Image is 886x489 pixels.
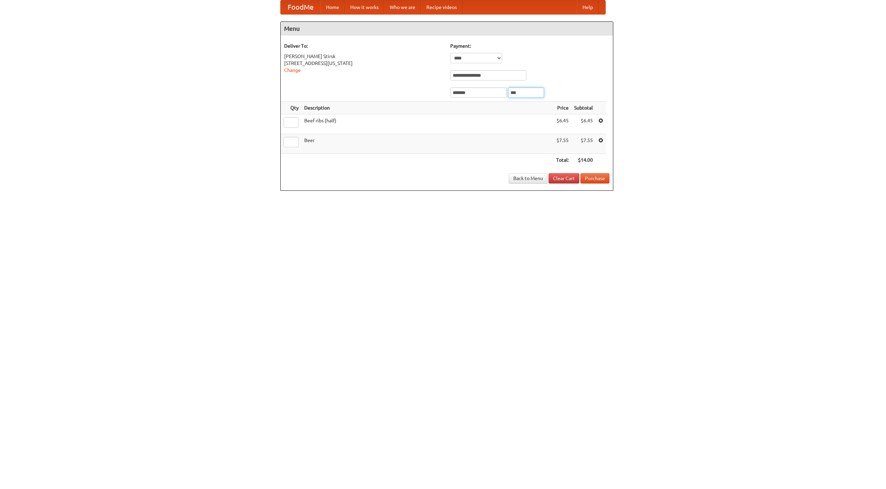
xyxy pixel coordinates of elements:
[580,173,609,184] button: Purchase
[553,102,571,114] th: Price
[301,102,553,114] th: Description
[301,114,553,134] td: Beef ribs (half)
[384,0,421,14] a: Who we are
[284,67,301,73] a: Change
[281,102,301,114] th: Qty
[284,60,443,67] div: [STREET_ADDRESS][US_STATE]
[571,134,596,154] td: $7.55
[553,134,571,154] td: $7.55
[549,173,579,184] a: Clear Cart
[421,0,462,14] a: Recipe videos
[553,114,571,134] td: $6.45
[284,43,443,49] h5: Deliver To:
[571,114,596,134] td: $6.45
[281,22,613,36] h4: Menu
[284,53,443,60] div: [PERSON_NAME] Stirsk
[281,0,320,14] a: FoodMe
[301,134,553,154] td: Beer
[553,154,571,167] th: Total:
[509,173,548,184] a: Back to Menu
[345,0,384,14] a: How it works
[320,0,345,14] a: Home
[571,154,596,167] th: $14.00
[450,43,609,49] h5: Payment:
[571,102,596,114] th: Subtotal
[577,0,598,14] a: Help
